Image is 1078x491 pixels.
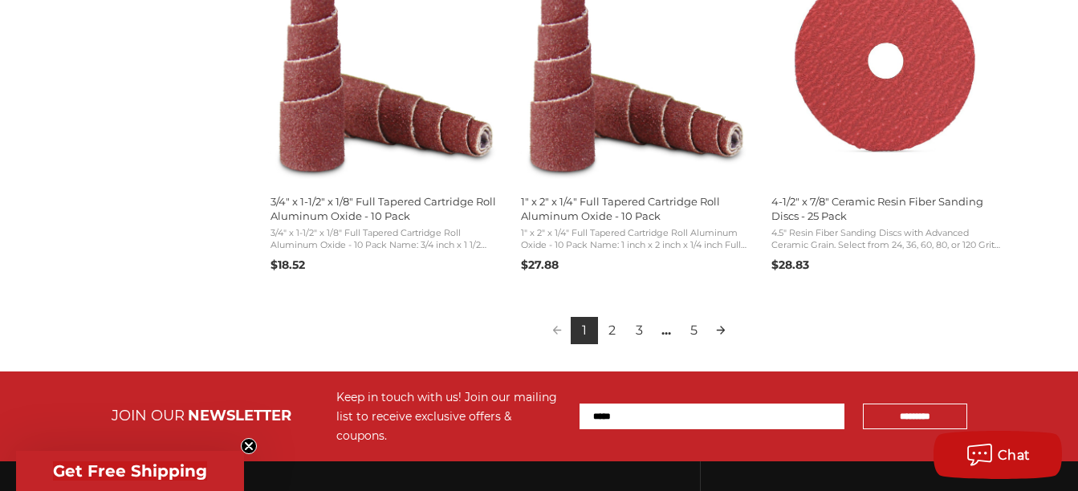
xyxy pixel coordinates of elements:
[707,317,734,344] a: Next page
[270,317,1007,347] div: Pagination
[112,407,185,424] span: JOIN OUR
[53,461,207,481] span: Get Free Shipping
[653,317,680,344] span: ...
[336,388,563,445] div: Keep in touch with us! Join our mailing list to receive exclusive offers & coupons.
[521,194,751,223] span: 1" x 2" x 1/4" Full Tapered Cartridge Roll Aluminum Oxide - 10 Pack
[934,431,1062,479] button: Chat
[771,258,809,272] span: $28.83
[271,227,501,252] span: 3/4" x 1-1/2" x 1/8" Full Tapered Cartridge Roll Aluminum Oxide - 10 Pack Name: 3/4 inch x 1 1/2 ...
[771,227,1002,252] span: 4.5" Resin Fiber Sanding Discs with Advanced Ceramic Grain. Select from 24, 36, 60, 80, or 120 Gr...
[771,194,1002,223] span: 4-1/2" x 7/8" Ceramic Resin Fiber Sanding Discs - 25 Pack
[521,227,751,252] span: 1" x 2" x 1/4" Full Tapered Cartridge Roll Aluminum Oxide - 10 Pack Name: 1 inch x 2 inch x 1/4 i...
[271,258,305,272] span: $18.52
[521,258,559,272] span: $27.88
[16,451,244,491] div: Get Free ShippingClose teaser
[998,448,1031,463] span: Chat
[241,438,257,454] button: Close teaser
[680,317,707,344] a: 5
[188,407,291,424] span: NEWSLETTER
[271,194,501,223] span: 3/4" x 1-1/2" x 1/8" Full Tapered Cartridge Roll Aluminum Oxide - 10 Pack
[625,317,653,344] a: 3
[598,317,625,344] a: 2
[571,317,598,344] a: 1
